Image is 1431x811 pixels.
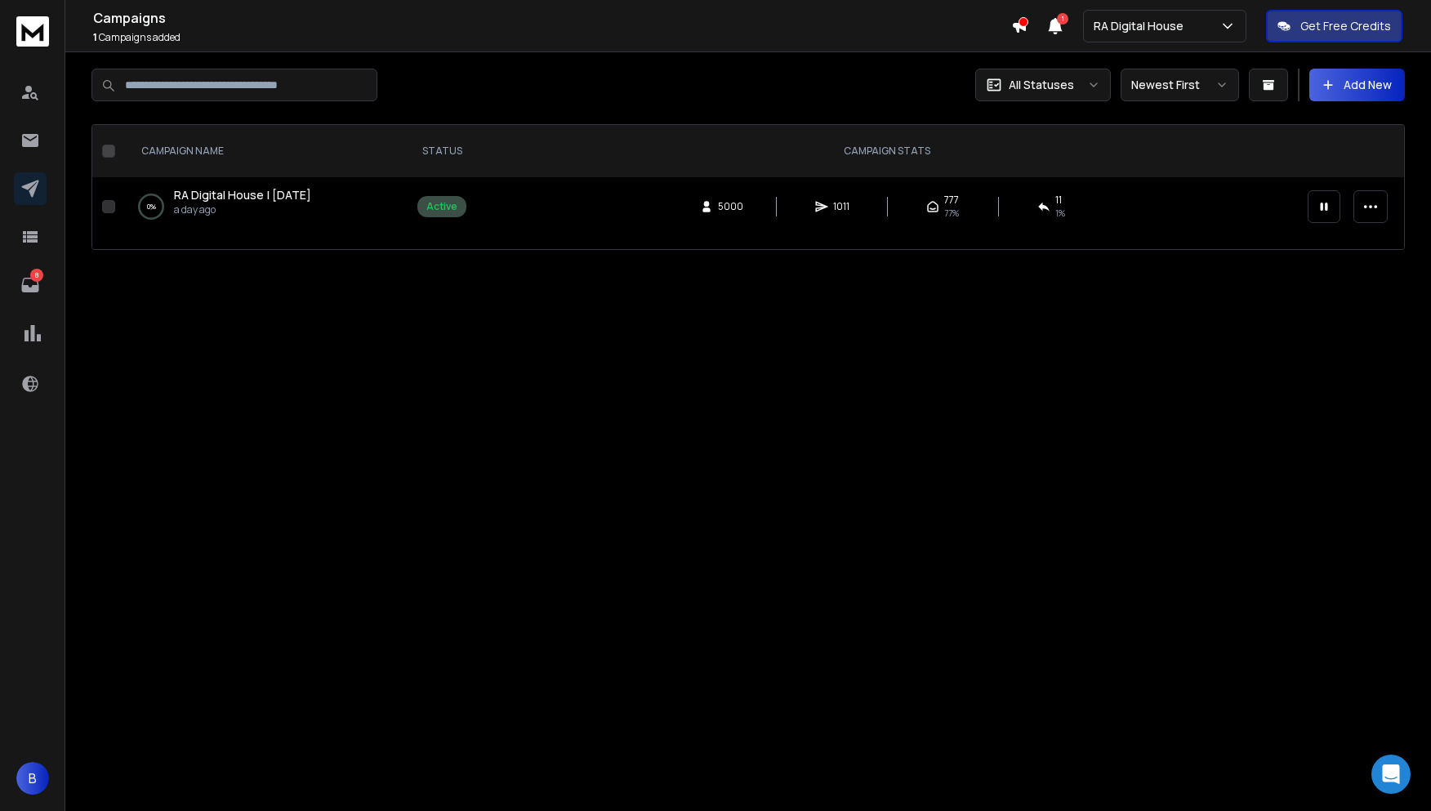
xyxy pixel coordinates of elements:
[426,200,457,213] div: Active
[1055,194,1062,207] span: 11
[1057,13,1068,25] span: 1
[122,125,408,177] th: CAMPAIGN NAME
[122,177,408,236] td: 0%RA Digital House | [DATE]a day ago
[93,8,1011,28] h1: Campaigns
[1300,18,1391,34] p: Get Free Credits
[944,207,959,220] span: 77 %
[93,30,97,44] span: 1
[14,269,47,301] a: 8
[174,203,311,216] p: a day ago
[93,31,1011,44] p: Campaigns added
[1055,207,1065,220] span: 1 %
[1309,69,1405,101] button: Add New
[174,187,311,203] a: RA Digital House | [DATE]
[833,200,849,213] span: 1011
[408,125,476,177] th: STATUS
[718,200,743,213] span: 5000
[30,269,43,282] p: 8
[16,762,49,795] button: B
[476,125,1298,177] th: CAMPAIGN STATS
[147,198,156,215] p: 0 %
[1371,755,1411,794] div: Open Intercom Messenger
[1121,69,1239,101] button: Newest First
[1266,10,1402,42] button: Get Free Credits
[16,16,49,47] img: logo
[1009,77,1074,93] p: All Statuses
[1094,18,1190,34] p: RA Digital House
[944,194,959,207] span: 777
